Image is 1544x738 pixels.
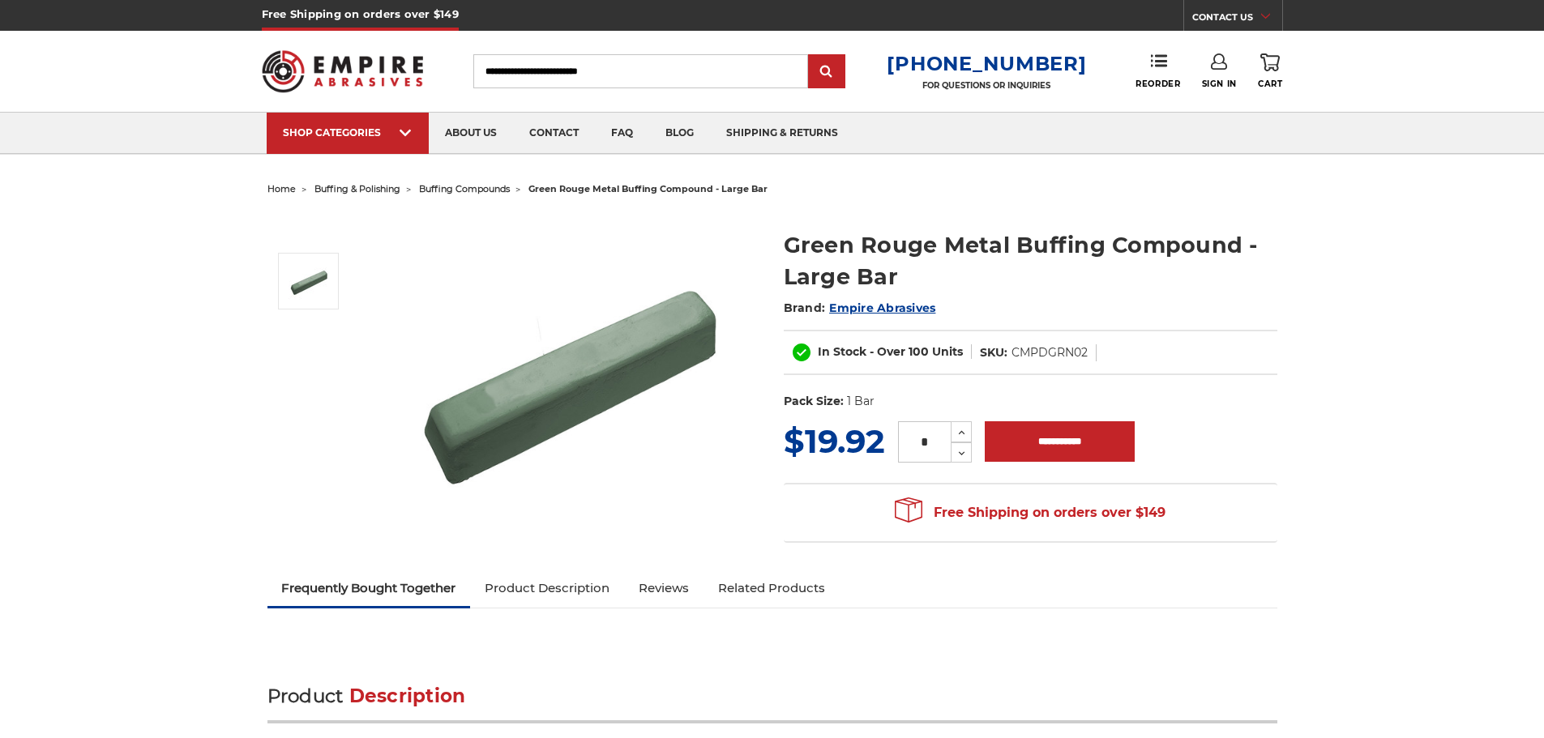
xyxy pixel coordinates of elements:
[1258,79,1282,89] span: Cart
[887,80,1086,91] p: FOR QUESTIONS OR INQUIRIES
[784,421,885,461] span: $19.92
[513,113,595,154] a: contact
[349,685,466,707] span: Description
[289,261,329,301] img: Green Rouge Aluminum Buffing Compound
[1258,53,1282,89] a: Cart
[784,301,826,315] span: Brand:
[1012,344,1088,361] dd: CMPDGRN02
[314,183,400,194] a: buffing & polishing
[847,393,875,410] dd: 1 Bar
[595,113,649,154] a: faq
[267,570,471,606] a: Frequently Bought Together
[980,344,1007,361] dt: SKU:
[649,113,710,154] a: blog
[470,570,624,606] a: Product Description
[283,126,413,139] div: SHOP CATEGORIES
[895,497,1165,529] span: Free Shipping on orders over $149
[1202,79,1237,89] span: Sign In
[887,52,1086,75] a: [PHONE_NUMBER]
[818,344,866,359] span: In Stock
[267,685,344,707] span: Product
[1136,53,1180,88] a: Reorder
[624,570,704,606] a: Reviews
[528,183,768,194] span: green rouge metal buffing compound - large bar
[406,212,730,536] img: Green Rouge Aluminum Buffing Compound
[267,183,296,194] a: home
[829,301,935,315] a: Empire Abrasives
[909,344,929,359] span: 100
[932,344,963,359] span: Units
[262,40,424,103] img: Empire Abrasives
[784,393,844,410] dt: Pack Size:
[1192,8,1282,31] a: CONTACT US
[810,56,843,88] input: Submit
[784,229,1277,292] h1: Green Rouge Metal Buffing Compound - Large Bar
[429,113,513,154] a: about us
[870,344,905,359] span: - Over
[710,113,854,154] a: shipping & returns
[419,183,510,194] a: buffing compounds
[704,570,840,606] a: Related Products
[1136,79,1180,89] span: Reorder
